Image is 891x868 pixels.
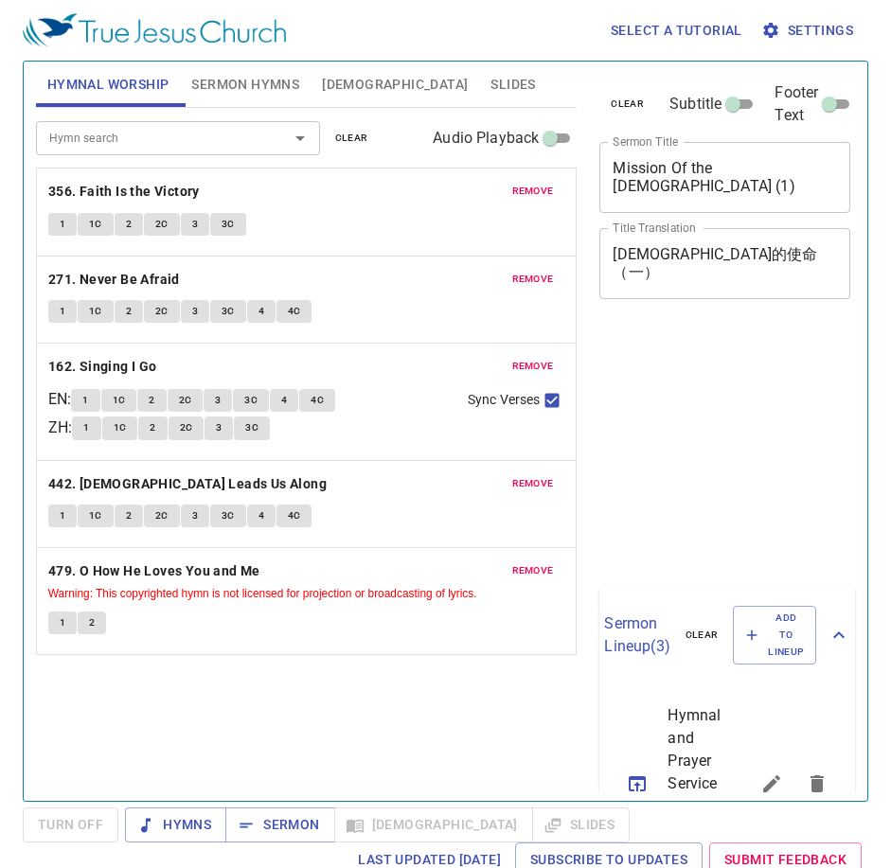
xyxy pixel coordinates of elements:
[137,389,166,412] button: 2
[180,419,193,436] span: 2C
[244,392,258,409] span: 3C
[215,392,221,409] span: 3
[113,392,126,409] span: 1C
[192,303,198,320] span: 3
[512,475,554,492] span: remove
[222,216,235,233] span: 3C
[144,505,180,527] button: 2C
[247,505,276,527] button: 4
[138,416,167,439] button: 2
[281,392,287,409] span: 4
[23,13,286,47] img: True Jesus Church
[101,389,137,412] button: 1C
[78,213,114,236] button: 1C
[775,81,818,127] span: Footer Text
[686,627,719,644] span: clear
[48,180,200,204] b: 356. Faith Is the Victory
[288,507,301,524] span: 4C
[216,419,222,436] span: 3
[501,559,565,582] button: remove
[47,73,169,97] span: Hymnal Worship
[48,611,77,634] button: 1
[149,392,154,409] span: 2
[210,505,246,527] button: 3C
[48,559,263,583] button: 479. O How He Loves You and Me
[335,130,368,147] span: clear
[270,389,298,412] button: 4
[181,505,209,527] button: 3
[674,624,730,647] button: clear
[512,562,554,579] span: remove
[276,300,312,323] button: 4C
[114,419,127,436] span: 1C
[115,300,143,323] button: 2
[48,587,477,600] small: Warning: This copyrighted hymn is not licensed for projection or broadcasting of lyrics.
[233,389,269,412] button: 3C
[745,610,804,662] span: Add to Lineup
[89,507,102,524] span: 1C
[48,355,157,379] b: 162. Singing I Go
[611,96,644,113] span: clear
[604,612,669,658] p: Sermon Lineup ( 3 )
[89,303,102,320] span: 1C
[234,416,270,439] button: 3C
[311,392,324,409] span: 4C
[468,390,540,410] span: Sync Verses
[299,389,335,412] button: 4C
[48,268,180,292] b: 271. Never Be Afraid
[48,472,327,496] b: 442. [DEMOGRAPHIC_DATA] Leads Us Along
[115,505,143,527] button: 2
[192,216,198,233] span: 3
[669,93,722,115] span: Subtitle
[140,813,211,837] span: Hymns
[48,388,71,411] p: EN :
[78,300,114,323] button: 1C
[169,416,205,439] button: 2C
[144,300,180,323] button: 2C
[613,245,837,281] textarea: [DEMOGRAPHIC_DATA]的使命（一）
[89,614,95,631] span: 2
[512,183,554,200] span: remove
[512,358,554,375] span: remove
[71,389,99,412] button: 1
[757,13,861,48] button: Settings
[89,216,102,233] span: 1C
[60,614,65,631] span: 1
[205,416,233,439] button: 3
[78,505,114,527] button: 1C
[168,389,204,412] button: 2C
[60,303,65,320] span: 1
[322,73,468,97] span: [DEMOGRAPHIC_DATA]
[222,507,235,524] span: 3C
[48,505,77,527] button: 1
[179,392,192,409] span: 2C
[765,19,853,43] span: Settings
[603,13,750,48] button: Select a tutorial
[126,216,132,233] span: 2
[225,807,334,842] button: Sermon
[83,419,89,436] span: 1
[191,73,299,97] span: Sermon Hymns
[288,303,301,320] span: 4C
[204,389,232,412] button: 3
[668,704,704,863] span: Hymnal and Prayer Service 唱詩祈禱會
[78,611,106,634] button: 2
[276,505,312,527] button: 4C
[60,507,65,524] span: 1
[125,807,226,842] button: Hymns
[144,213,180,236] button: 2C
[245,419,258,436] span: 3C
[48,213,77,236] button: 1
[592,319,802,579] iframe: from-child
[501,268,565,291] button: remove
[512,271,554,288] span: remove
[210,300,246,323] button: 3C
[501,180,565,203] button: remove
[490,73,535,97] span: Slides
[247,300,276,323] button: 4
[82,392,88,409] span: 1
[287,125,313,151] button: Open
[222,303,235,320] span: 3C
[48,268,183,292] button: 271. Never Be Afraid
[48,300,77,323] button: 1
